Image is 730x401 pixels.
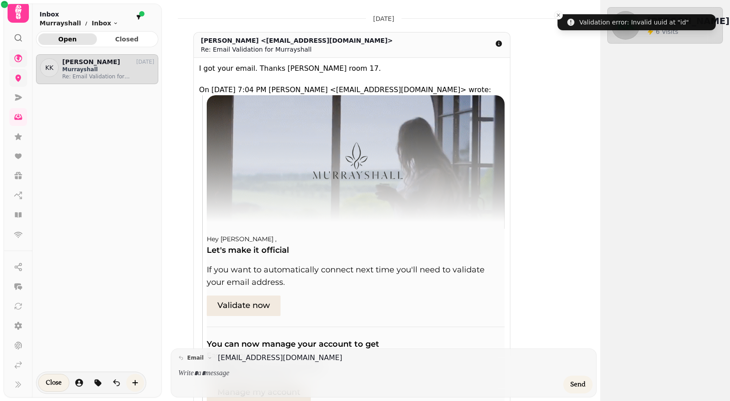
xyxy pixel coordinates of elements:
span: Closed [105,36,149,42]
span: Close [46,380,62,386]
a: [EMAIL_ADDRESS][DOMAIN_NAME] [218,352,342,363]
span: Validate now [217,301,270,311]
span: Send [570,381,586,388]
img: brand logo [299,138,413,186]
span: KK [45,63,53,72]
p: Hey [PERSON_NAME] , [207,236,505,242]
p: If you want to automatically connect next time you'll need to validate your email address. [207,263,505,288]
p: You can now manage your account to get [207,338,505,350]
p: Murrayshall [62,66,154,73]
p: [PERSON_NAME] [62,58,120,66]
div: On [DATE] 7:04 PM [PERSON_NAME] < > wrote: [199,85,505,95]
button: email [175,352,216,363]
nav: breadcrumb [40,19,118,28]
span: 6 [656,28,662,35]
p: Visits [656,27,678,36]
button: Closed [98,33,156,45]
div: grid [36,54,158,393]
a: Validate now [207,296,281,316]
button: Open [38,33,97,45]
button: Send [563,376,593,393]
button: tag-thread [89,374,107,392]
div: I got your email. Thanks [PERSON_NAME] room 17. [199,63,505,74]
button: Inbox [92,19,118,28]
button: filter [133,12,144,23]
p: [DATE] [373,14,394,23]
button: detail [491,36,506,51]
p: Let's make it official [207,244,505,256]
span: Open [45,36,90,42]
button: is-read [108,374,125,392]
div: Re: Email Validation for Murrayshall [201,45,393,54]
span: KK [617,20,634,31]
div: Validation error: Invalid uuid at "id" [579,18,689,27]
a: [EMAIL_ADDRESS][DOMAIN_NAME] [336,85,461,94]
p: Re: Email Validation for Murrayshall [62,73,154,80]
button: Close toast [554,11,563,20]
button: create-convo [126,374,144,392]
h2: Inbox [40,10,118,19]
div: [PERSON_NAME] <[EMAIL_ADDRESS][DOMAIN_NAME]> [201,36,393,45]
p: [DATE] [136,58,154,65]
button: Close [38,374,69,392]
p: Murrayshall [40,19,81,28]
